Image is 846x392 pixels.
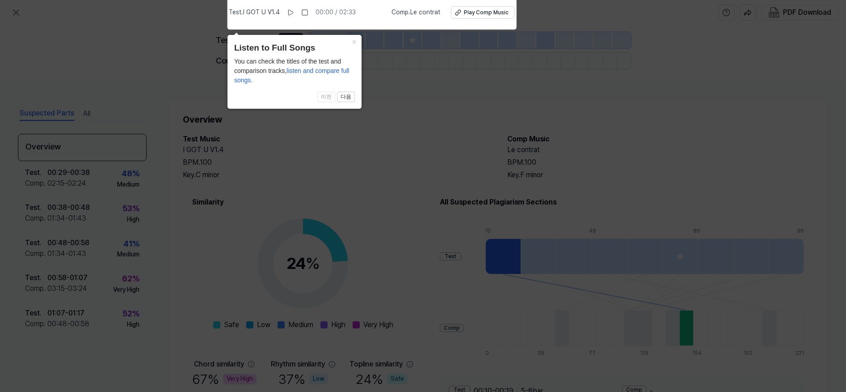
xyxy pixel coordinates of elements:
div: You can check the titles of the test and comparison tracks, [234,57,355,85]
span: Comp . Le contrat [391,8,440,17]
div: Play Comp Music [464,9,509,17]
div: 00:00 / 02:33 [316,8,356,17]
button: 다음 [337,92,355,102]
span: listen and compare full songs. [234,67,349,84]
header: Listen to Full Songs [234,42,355,55]
button: Close [347,35,362,47]
button: Play Comp Music [451,6,514,19]
span: Test . I GOT U V1.4 [229,8,280,17]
